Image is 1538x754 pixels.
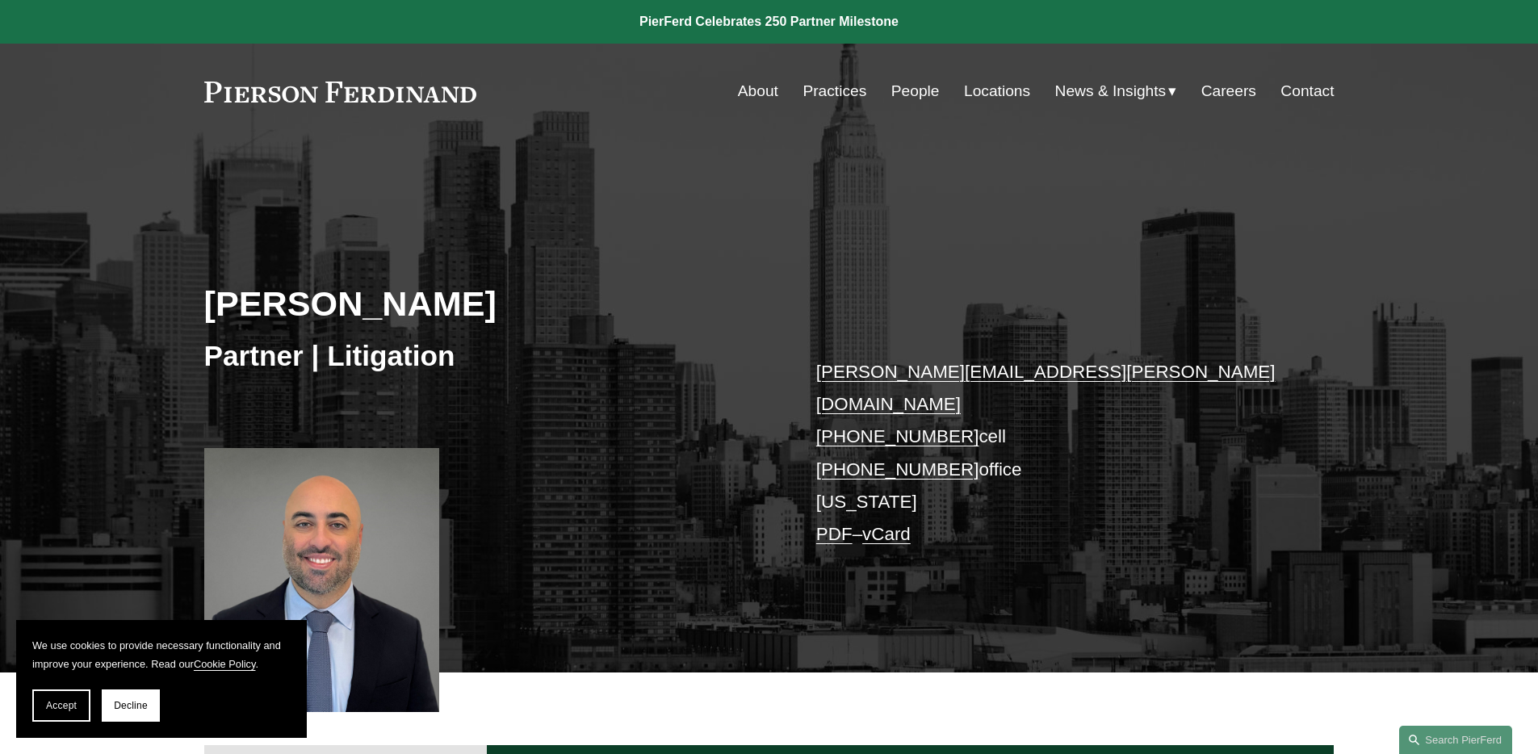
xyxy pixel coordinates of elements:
[816,356,1287,551] p: cell office [US_STATE] –
[1280,76,1334,107] a: Contact
[891,76,940,107] a: People
[114,700,148,711] span: Decline
[16,620,307,738] section: Cookie banner
[816,524,853,544] a: PDF
[1055,76,1177,107] a: folder dropdown
[102,689,160,722] button: Decline
[1399,726,1512,754] a: Search this site
[1055,77,1167,106] span: News & Insights
[964,76,1030,107] a: Locations
[204,338,769,374] h3: Partner | Litigation
[1201,76,1256,107] a: Careers
[816,459,979,480] a: [PHONE_NUMBER]
[32,636,291,673] p: We use cookies to provide necessary functionality and improve your experience. Read our .
[738,76,778,107] a: About
[816,426,979,446] a: [PHONE_NUMBER]
[862,524,911,544] a: vCard
[46,700,77,711] span: Accept
[32,689,90,722] button: Accept
[204,283,769,325] h2: [PERSON_NAME]
[194,658,256,670] a: Cookie Policy
[803,76,866,107] a: Practices
[816,362,1276,414] a: [PERSON_NAME][EMAIL_ADDRESS][PERSON_NAME][DOMAIN_NAME]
